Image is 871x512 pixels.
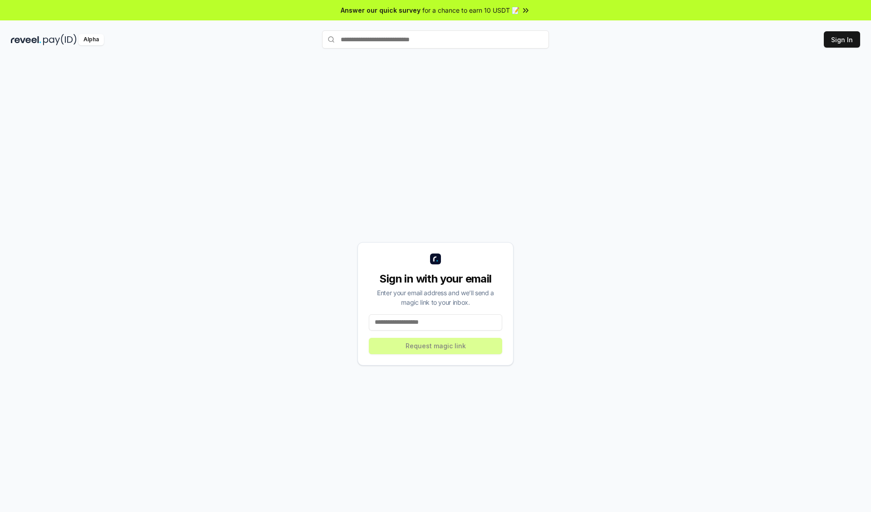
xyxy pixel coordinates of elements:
div: Alpha [78,34,104,45]
span: for a chance to earn 10 USDT 📝 [422,5,519,15]
img: reveel_dark [11,34,41,45]
div: Sign in with your email [369,272,502,286]
img: logo_small [430,254,441,264]
div: Enter your email address and we’ll send a magic link to your inbox. [369,288,502,307]
span: Answer our quick survey [341,5,421,15]
img: pay_id [43,34,77,45]
button: Sign In [824,31,860,48]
